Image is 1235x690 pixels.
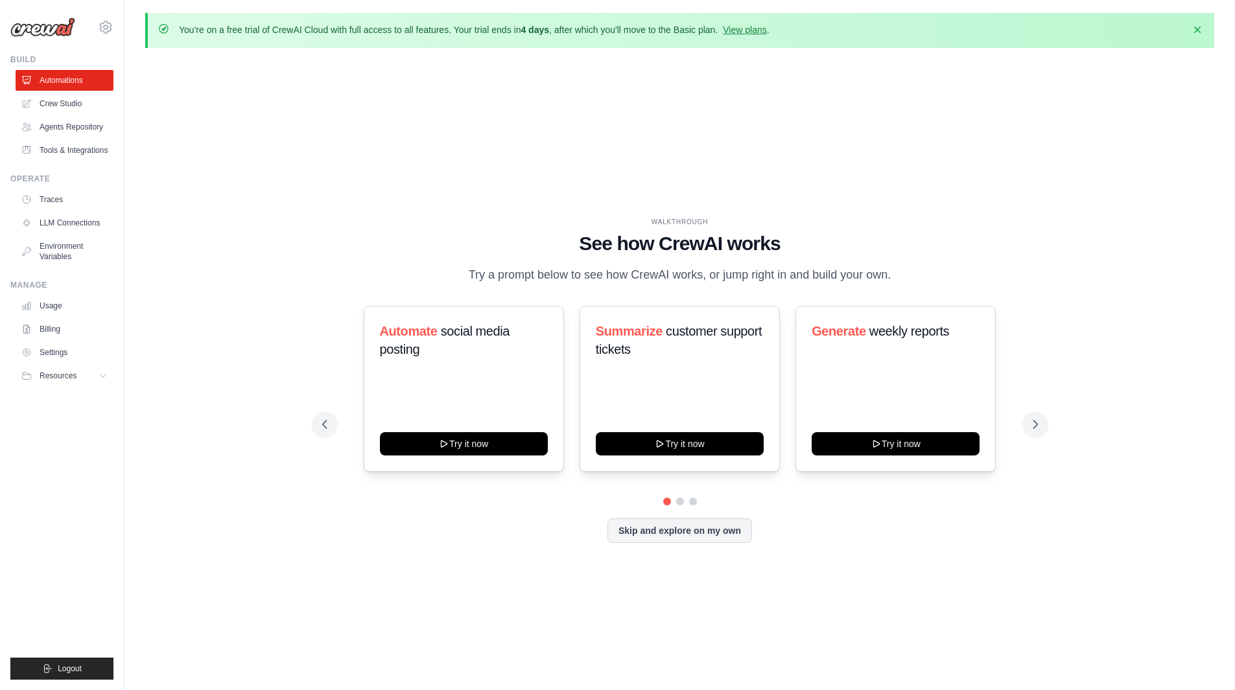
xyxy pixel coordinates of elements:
a: Billing [16,319,113,339]
img: Logo [10,17,75,37]
div: WALKTHROUGH [322,217,1038,227]
a: Automations [16,70,113,91]
div: Operate [10,174,113,184]
button: Try it now [380,432,548,455]
span: social media posting [380,324,510,356]
span: weekly reports [869,324,949,338]
div: Build [10,54,113,65]
button: Try it now [596,432,764,455]
p: Try a prompt below to see how CrewAI works, or jump right in and build your own. [462,266,898,284]
span: Automate [380,324,438,338]
div: Manage [10,280,113,290]
button: Resources [16,365,113,386]
a: Settings [16,342,113,363]
a: Crew Studio [16,93,113,114]
button: Try it now [812,432,980,455]
span: Logout [58,663,82,674]
button: Skip and explore on my own [607,518,752,543]
a: LLM Connections [16,213,113,233]
span: Generate [812,324,866,338]
p: You're on a free trial of CrewAI Cloud with full access to all features. Your trial ends in , aft... [179,23,770,36]
a: Tools & Integrations [16,140,113,161]
span: Summarize [596,324,663,338]
strong: 4 days [521,25,549,35]
a: Usage [16,295,113,316]
span: customer support tickets [596,324,762,356]
a: Environment Variables [16,236,113,267]
span: Resources [40,371,76,381]
h1: See how CrewAI works [322,232,1038,255]
a: View plans [723,25,766,35]
a: Traces [16,189,113,210]
a: Agents Repository [16,117,113,137]
button: Logout [10,658,113,680]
